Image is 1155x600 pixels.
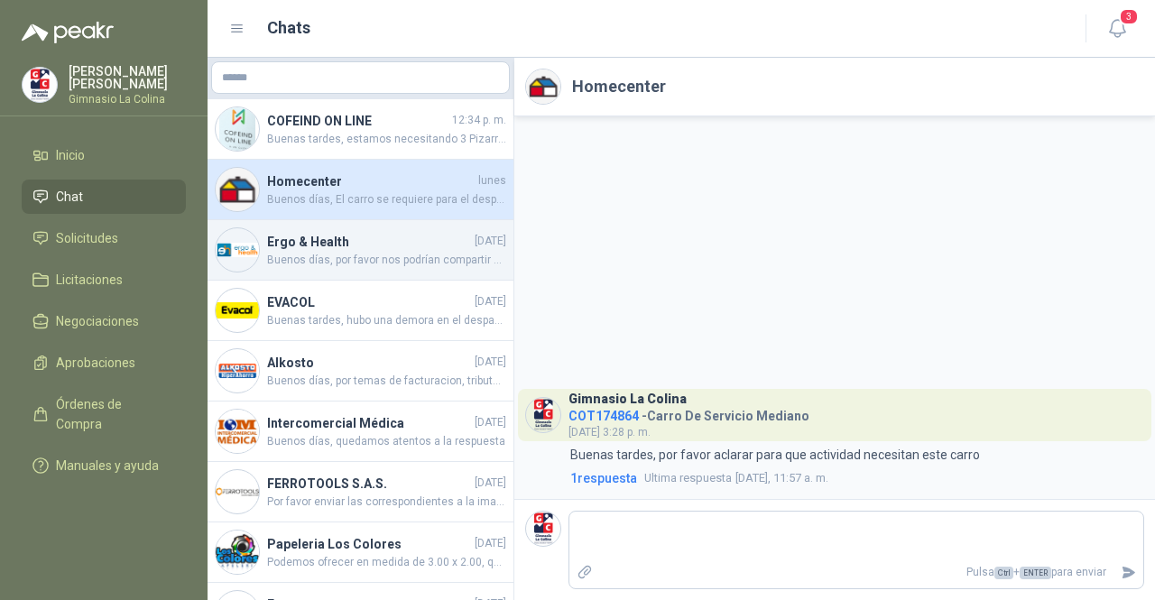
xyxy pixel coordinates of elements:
img: Company Logo [216,168,259,211]
span: [DATE] [475,233,506,250]
span: [DATE] [475,414,506,431]
h4: EVACOL [267,292,471,312]
img: Logo peakr [22,22,114,43]
a: Company LogoPapeleria Los Colores[DATE]Podemos ofrecer en medida de 3.00 x 2.00, quedamos atentos... [208,522,513,583]
img: Company Logo [216,470,259,513]
img: Company Logo [23,68,57,102]
img: Company Logo [216,349,259,392]
h4: Ergo & Health [267,232,471,252]
h2: Homecenter [572,74,666,99]
a: Chat [22,180,186,214]
a: Inicio [22,138,186,172]
img: Company Logo [216,107,259,151]
span: Solicitudes [56,228,118,248]
a: Company LogoIntercomercial Médica[DATE]Buenos días, quedamos atentos a la respuesta [208,402,513,462]
span: Buenas tardes, estamos necesitando 3 Pizarras móvil magnética [PERSON_NAME] cara VIZ-PRO, marco y... [267,131,506,148]
button: 3 [1101,13,1133,45]
img: Company Logo [216,410,259,453]
a: Company LogoCOFEIND ON LINE12:34 p. m.Buenas tardes, estamos necesitando 3 Pizarras móvil magnéti... [208,99,513,160]
span: Buenos días, por favor nos podrían compartir estatura y peso del paciente. [267,252,506,269]
p: Gimnasio La Colina [69,94,186,105]
span: [DATE] [475,475,506,492]
p: Pulsa + para enviar [600,557,1114,588]
span: ENTER [1020,567,1051,579]
a: Company LogoAlkosto[DATE]Buenos días, por temas de facturacion, tributacion, y credito 30 dias, e... [208,341,513,402]
span: [DATE] 3:28 p. m. [568,426,651,438]
span: Buenos días, El carro se requiere para el desplazamiento de elementos de cafetería (termos de caf... [267,191,506,208]
p: Buenas tardes, por favor aclarar para que actividad necesitan este carro [570,445,980,465]
span: Inicio [56,145,85,165]
label: Adjuntar archivos [569,557,600,588]
span: Ultima respuesta [644,469,732,487]
img: Company Logo [526,69,560,104]
h4: - Carro De Servicio Mediano [568,404,809,421]
span: Por favor enviar las correspondientes a la imagen WhatsApp Image [DATE] 1.03.20 PM.jpeg [267,494,506,511]
a: Manuales y ayuda [22,448,186,483]
h4: COFEIND ON LINE [267,111,448,131]
a: Aprobaciones [22,346,186,380]
span: Aprobaciones [56,353,135,373]
span: Ctrl [994,567,1013,579]
span: lunes [478,172,506,189]
h4: Homecenter [267,171,475,191]
a: Solicitudes [22,221,186,255]
a: 1respuestaUltima respuesta[DATE], 11:57 a. m. [567,468,1144,488]
a: Company LogoErgo & Health[DATE]Buenos días, por favor nos podrían compartir estatura y peso del p... [208,220,513,281]
span: Negociaciones [56,311,139,331]
span: 12:34 p. m. [452,112,506,129]
span: Buenos días, quedamos atentos a la respuesta [267,433,506,450]
h4: Intercomercial Médica [267,413,471,433]
span: [DATE], 11:57 a. m. [644,469,828,487]
a: Company LogoEVACOL[DATE]Buenas tardes, hubo una demora en el despacho, estarían llegando entre ma... [208,281,513,341]
span: [DATE] [475,354,506,371]
h4: Papeleria Los Colores [267,534,471,554]
a: Órdenes de Compra [22,387,186,441]
span: Buenas tardes, hubo una demora en el despacho, estarían llegando entre mañana y el jueves. Guía S... [267,312,506,329]
span: COT174864 [568,409,639,423]
span: Licitaciones [56,270,123,290]
span: Órdenes de Compra [56,394,169,434]
span: 3 [1119,8,1139,25]
a: Company LogoHomecenterlunesBuenos días, El carro se requiere para el desplazamiento de elementos ... [208,160,513,220]
button: Enviar [1113,557,1143,588]
img: Company Logo [216,531,259,574]
h4: FERROTOOLS S.A.S. [267,474,471,494]
a: Licitaciones [22,263,186,297]
p: [PERSON_NAME] [PERSON_NAME] [69,65,186,90]
a: Company LogoFERROTOOLS S.A.S.[DATE]Por favor enviar las correspondientes a la imagen WhatsApp Ima... [208,462,513,522]
span: [DATE] [475,535,506,552]
h1: Chats [267,15,310,41]
img: Company Logo [216,289,259,332]
img: Company Logo [526,398,560,432]
span: Buenos días, por temas de facturacion, tributacion, y credito 30 dias, el precio debe tener consi... [267,373,506,390]
span: 1 respuesta [570,468,637,488]
img: Company Logo [526,512,560,546]
h4: Alkosto [267,353,471,373]
img: Company Logo [216,228,259,272]
span: Manuales y ayuda [56,456,159,475]
span: Podemos ofrecer en medida de 3.00 x 2.00, quedamos atentos para cargar precio [267,554,506,571]
h3: Gimnasio La Colina [568,394,687,404]
span: Chat [56,187,83,207]
a: Negociaciones [22,304,186,338]
span: [DATE] [475,293,506,310]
